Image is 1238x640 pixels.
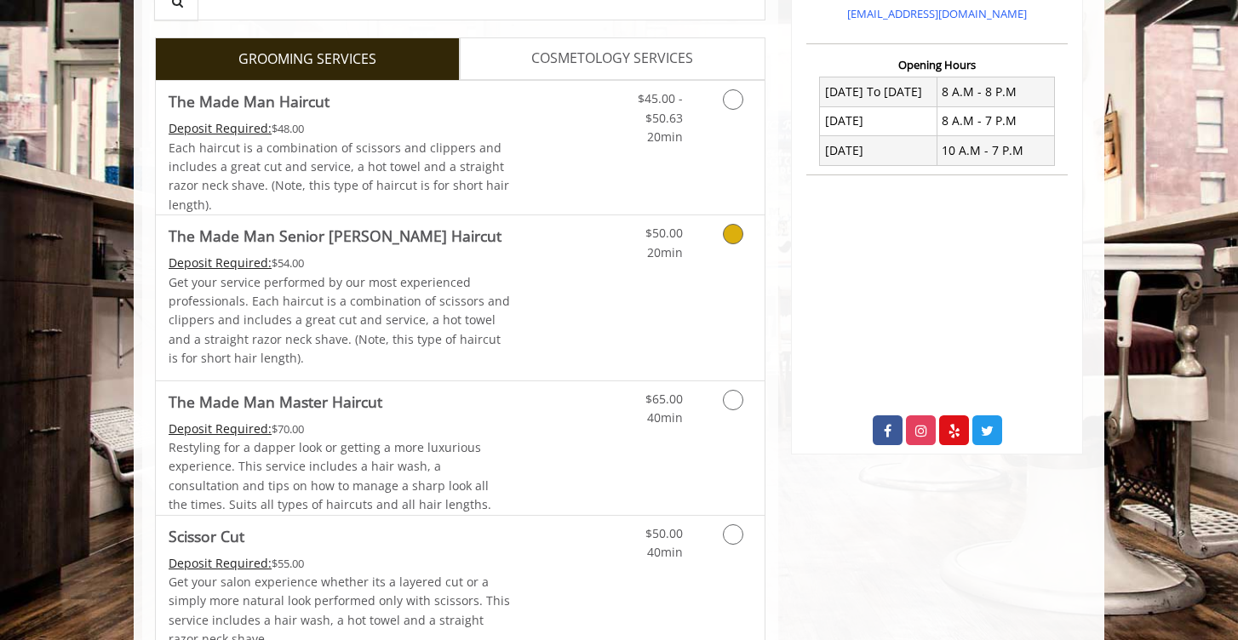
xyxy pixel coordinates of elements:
[645,225,683,241] span: $50.00
[169,89,330,113] b: The Made Man Haircut
[169,420,511,438] div: $70.00
[169,273,511,369] p: Get your service performed by our most experienced professionals. Each haircut is a combination o...
[820,106,937,135] td: [DATE]
[169,224,502,248] b: The Made Man Senior [PERSON_NAME] Haircut
[647,409,683,426] span: 40min
[937,136,1054,165] td: 10 A.M - 7 P.M
[645,391,683,407] span: $65.00
[638,90,683,125] span: $45.00 - $50.63
[169,420,272,437] span: This service needs some Advance to be paid before we block your appointment
[169,140,509,213] span: Each haircut is a combination of scissors and clippers and includes a great cut and service, a ho...
[169,554,511,573] div: $55.00
[169,524,244,548] b: Scissor Cut
[937,106,1054,135] td: 8 A.M - 7 P.M
[937,77,1054,106] td: 8 A.M - 8 P.M
[820,77,937,106] td: [DATE] To [DATE]
[531,48,693,70] span: COSMETOLOGY SERVICES
[238,49,376,71] span: GROOMING SERVICES
[847,6,1027,21] a: [EMAIL_ADDRESS][DOMAIN_NAME]
[169,119,511,138] div: $48.00
[169,390,382,414] b: The Made Man Master Haircut
[169,254,511,272] div: $54.00
[169,254,272,271] span: This service needs some Advance to be paid before we block your appointment
[169,120,272,136] span: This service needs some Advance to be paid before we block your appointment
[647,544,683,560] span: 40min
[169,555,272,571] span: This service needs some Advance to be paid before we block your appointment
[645,525,683,541] span: $50.00
[647,244,683,260] span: 20min
[647,129,683,145] span: 20min
[806,59,1068,71] h3: Opening Hours
[169,439,491,512] span: Restyling for a dapper look or getting a more luxurious experience. This service includes a hair ...
[820,136,937,165] td: [DATE]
